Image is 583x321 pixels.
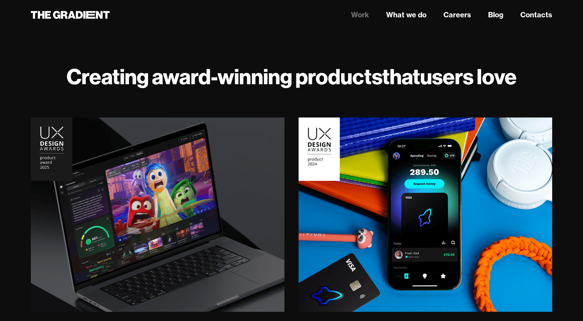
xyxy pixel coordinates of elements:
[31,64,552,89] h1: Creating award-winning products users love
[443,10,471,20] a: Careers
[386,10,426,20] a: What we do
[488,10,503,20] a: Blog
[520,10,552,20] a: Contacts
[382,63,420,90] strong: that
[351,10,369,20] a: Work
